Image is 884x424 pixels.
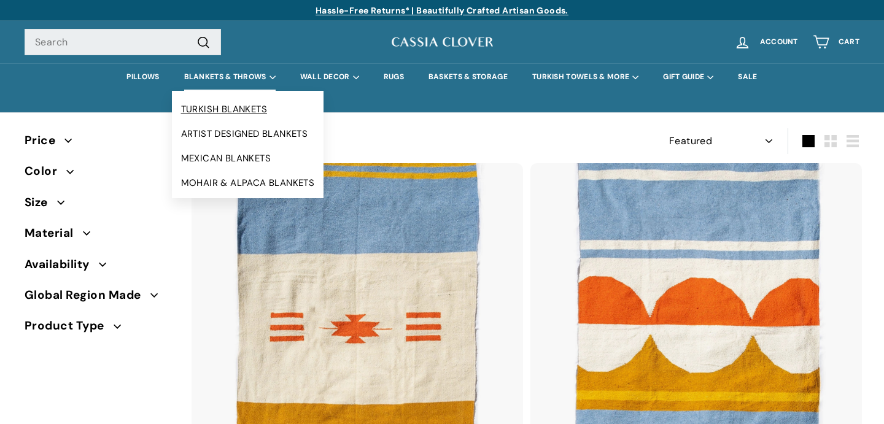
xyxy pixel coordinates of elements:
[25,131,64,150] span: Price
[172,146,324,171] a: MEXICAN BLANKETS
[25,159,174,190] button: Color
[25,193,57,212] span: Size
[288,63,371,91] summary: WALL DECOR
[316,5,568,16] a: Hassle-Free Returns* | Beautifully Crafted Artisan Goods.
[25,317,114,335] span: Product Type
[371,63,416,91] a: RUGS
[25,255,99,274] span: Availability
[25,224,83,242] span: Material
[651,63,726,91] summary: GIFT GUIDE
[194,133,527,149] div: 9 products
[25,252,174,283] button: Availability
[25,162,66,180] span: Color
[25,286,150,304] span: Global Region Made
[805,24,867,60] a: Cart
[839,38,859,46] span: Cart
[727,24,805,60] a: Account
[25,29,221,56] input: Search
[172,171,324,195] a: MOHAIR & ALPACA BLANKETS
[25,221,174,252] button: Material
[520,63,651,91] summary: TURKISH TOWELS & MORE
[416,63,520,91] a: BASKETS & STORAGE
[25,190,174,221] button: Size
[114,63,171,91] a: PILLOWS
[25,314,174,344] button: Product Type
[172,63,288,91] summary: BLANKETS & THROWS
[25,128,174,159] button: Price
[25,283,174,314] button: Global Region Made
[172,121,324,146] a: ARTIST DESIGNED BLANKETS
[172,97,324,121] a: TURKISH BLANKETS
[726,63,769,91] a: SALE
[760,38,798,46] span: Account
